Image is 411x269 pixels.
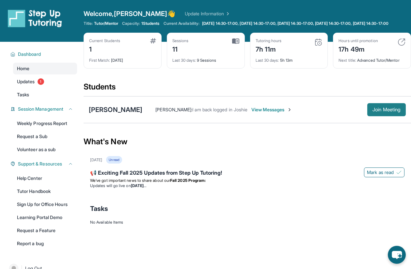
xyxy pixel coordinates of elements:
[15,51,73,57] button: Dashboard
[172,54,239,63] div: 9 Sessions
[122,21,140,26] span: Capacity:
[89,43,120,54] div: 1
[150,38,156,43] img: card
[13,185,77,197] a: Tutor Handbook
[89,58,110,63] span: First Match :
[256,38,282,43] div: Tutoring hours
[172,43,189,54] div: 11
[13,118,77,129] a: Weekly Progress Report
[155,107,192,112] span: [PERSON_NAME] :
[13,76,77,87] a: Updates1
[89,105,142,114] div: [PERSON_NAME]
[367,169,394,176] span: Mark as read
[90,157,102,163] div: [DATE]
[172,38,189,43] div: Sessions
[13,89,77,101] a: Tasks
[17,91,29,98] span: Tasks
[18,51,41,57] span: Dashboard
[90,204,108,213] span: Tasks
[90,169,404,178] div: 📢 Exciting Fall 2025 Updates from Step Up Tutoring!
[202,21,388,26] span: [DATE] 14:30-17:00, [DATE] 14:30-17:00, [DATE] 14:30-17:00, [DATE] 14:30-17:00, [DATE] 14:30-17:00
[141,21,160,26] span: 1 Students
[84,127,411,156] div: What's New
[164,21,199,26] span: Current Availability:
[106,156,122,164] div: Unread
[339,54,405,63] div: Advanced Tutor/Mentor
[339,43,378,54] div: 17h 49m
[89,54,156,63] div: [DATE]
[90,183,404,188] li: Updates will go live on
[89,38,120,43] div: Current Students
[170,178,206,183] strong: Fall 2025 Program:
[256,58,279,63] span: Last 30 days :
[18,106,63,112] span: Session Management
[232,38,239,44] img: card
[185,10,230,17] a: Update Information
[17,78,35,85] span: Updates
[84,82,411,96] div: Students
[224,10,230,17] img: Chevron Right
[398,38,405,46] img: card
[13,212,77,223] a: Learning Portal Demo
[18,161,62,167] span: Support & Resources
[256,43,282,54] div: 7h 11m
[388,246,406,264] button: chat-button
[13,198,77,210] a: Sign Up for Office Hours
[314,38,322,46] img: card
[38,78,44,85] span: 1
[13,172,77,184] a: Help Center
[13,144,77,155] a: Volunteer as a sub
[84,9,176,18] span: Welcome, [PERSON_NAME] 👋
[17,65,29,72] span: Home
[367,103,406,116] button: Join Meeting
[90,178,170,183] span: We’ve got important news to share about our
[13,225,77,236] a: Request a Feature
[364,167,404,177] button: Mark as read
[15,106,73,112] button: Session Management
[396,170,402,175] img: Mark as read
[339,38,378,43] div: Hours until promotion
[94,21,118,26] span: Tutor/Mentor
[84,21,93,26] span: Title:
[13,131,77,142] a: Request a Sub
[90,220,404,225] div: No Available Items
[339,58,356,63] span: Next title :
[192,107,247,112] span: I am back logged in Joshie
[172,58,196,63] span: Last 30 days :
[256,54,323,63] div: 5h 13m
[13,238,77,249] a: Report a bug
[8,9,62,27] img: logo
[201,21,390,26] a: [DATE] 14:30-17:00, [DATE] 14:30-17:00, [DATE] 14:30-17:00, [DATE] 14:30-17:00, [DATE] 14:30-17:00
[287,107,292,112] img: Chevron-Right
[251,106,292,113] span: View Messages
[131,183,146,188] strong: [DATE]
[13,63,77,74] a: Home
[15,161,73,167] button: Support & Resources
[372,108,401,112] span: Join Meeting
